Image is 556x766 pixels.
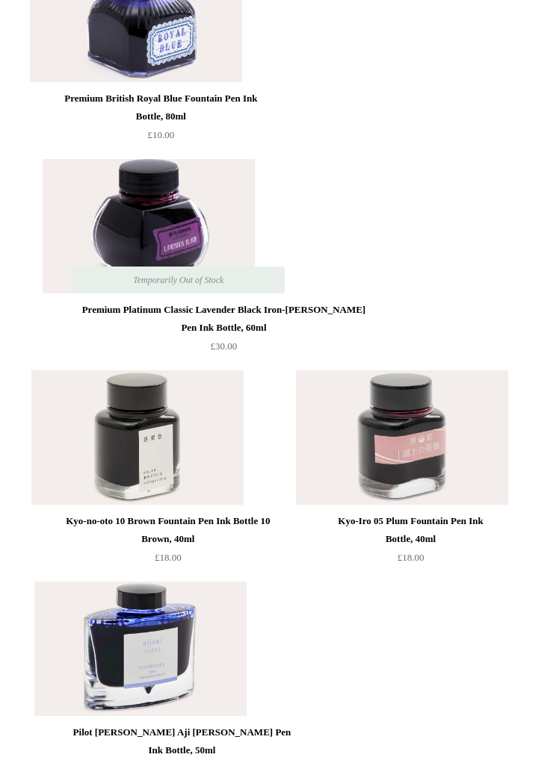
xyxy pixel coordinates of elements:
[398,552,424,563] span: £18.00
[76,301,372,337] div: Premium Platinum Classic Lavender Black Iron-[PERSON_NAME] Pen Ink Bottle, 60ml
[72,159,285,293] a: Premium Platinum Classic Lavender Black Iron-Gall Fountain Pen Ink Bottle, 60ml Premium Platinum ...
[68,723,297,759] div: Pilot [PERSON_NAME] Aji [PERSON_NAME] Pen Ink Bottle, 50ml
[60,82,262,144] a: Premium British Royal Blue Fountain Pen Ink Bottle, 80ml £10.00
[61,370,274,505] a: Kyo-no-oto 10 Brown Fountain Pen Ink Bottle 10 Brown, 40ml Kyo-no-oto 10 Brown Fountain Pen Ink B...
[148,129,175,140] span: £10.00
[61,505,275,567] a: Kyo-no-oto 10 Brown Fountain Pen Ink Bottle 10 Brown, 40ml £18.00
[65,512,271,548] div: Kyo-no-oto 10 Brown Fountain Pen Ink Bottle 10 Brown, 40ml
[326,370,538,505] a: Kyo-Iro 05 Plum Fountain Pen Ink Bottle, 40ml Kyo-Iro 05 Plum Fountain Pen Ink Bottle, 40ml
[34,582,247,716] img: Pilot Iro Shizuku Aji Sai Fountain Pen Ink Bottle, 50ml
[326,505,495,567] a: Kyo-Iro 05 Plum Fountain Pen Ink Bottle, 40ml £18.00
[72,293,376,355] a: Premium Platinum Classic Lavender Black Iron-[PERSON_NAME] Pen Ink Bottle, 60ml £30.00
[64,582,277,716] a: Pilot Iro Shizuku Aji Sai Fountain Pen Ink Bottle, 50ml Pilot Iro Shizuku Aji Sai Fountain Pen In...
[31,370,244,505] img: Kyo-no-oto 10 Brown Fountain Pen Ink Bottle 10 Brown, 40ml
[118,267,238,293] span: Temporarily Out of Stock
[330,512,492,548] div: Kyo-Iro 05 Plum Fountain Pen Ink Bottle, 40ml
[43,159,255,293] img: Premium Platinum Classic Lavender Black Iron-Gall Fountain Pen Ink Bottle, 60ml
[296,370,508,505] img: Kyo-Iro 05 Plum Fountain Pen Ink Bottle, 40ml
[64,90,259,125] div: Premium British Royal Blue Fountain Pen Ink Bottle, 80ml
[211,340,238,352] span: £30.00
[155,552,182,563] span: £18.00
